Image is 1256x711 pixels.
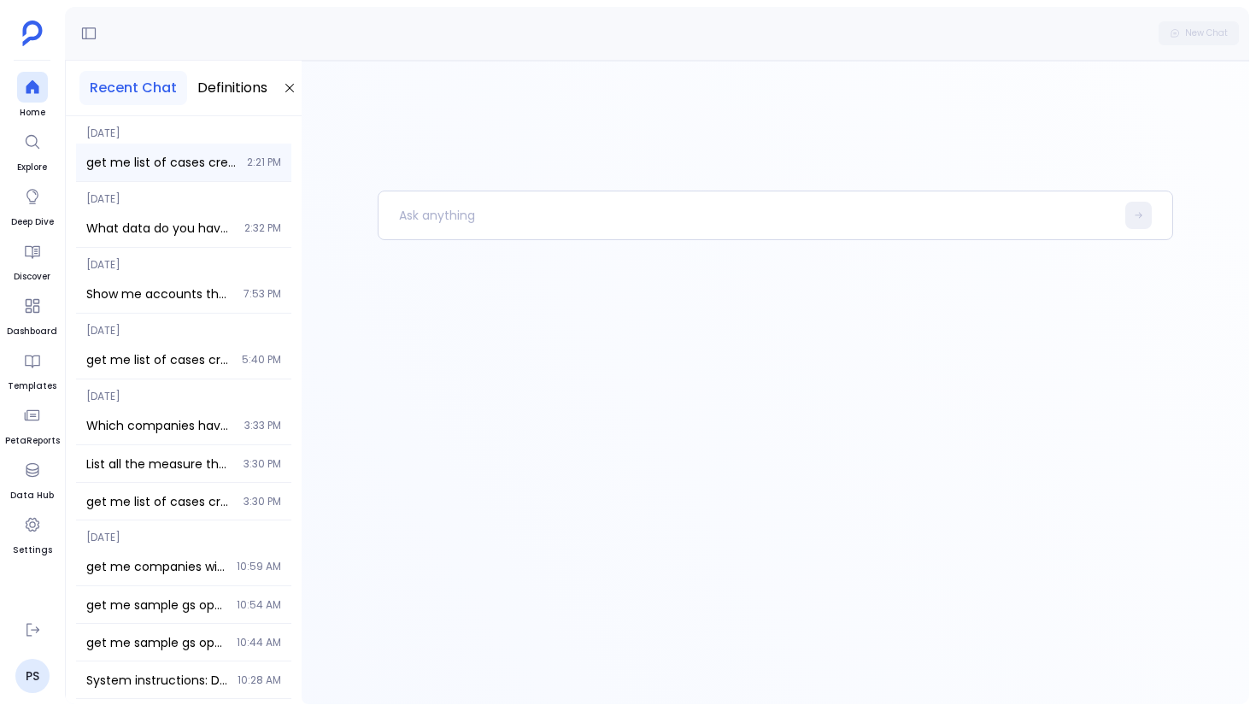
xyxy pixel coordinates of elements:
a: Settings [13,509,52,557]
span: Deep Dive [11,215,54,229]
span: Templates [8,379,56,393]
span: 5:40 PM [242,353,281,367]
span: 2:21 PM [247,156,281,169]
span: Dashboard [7,325,57,338]
span: [DATE] [76,314,291,338]
span: get me list of cases created date in last year, not source created date [86,154,237,171]
button: Definitions [187,71,278,105]
span: Explore [17,161,48,174]
span: get me list of cases created date in last year, not source created date [86,351,232,368]
a: Data Hub [10,455,54,502]
span: 10:44 AM [237,636,281,649]
span: Home [17,106,48,120]
a: Dashboard [7,291,57,338]
span: [DATE] [76,379,291,403]
span: Which companies have both a CS Scorecard and Professional Services Scorecard applied to different... [86,417,234,434]
span: 3:30 PM [244,495,281,508]
span: Discover [14,270,50,284]
span: 7:53 PM [244,287,281,301]
span: 10:28 AM [238,673,281,687]
a: PetaReports [5,400,60,448]
button: Recent Chat [79,71,187,105]
span: [DATE] [76,116,291,140]
a: Explore [17,126,48,174]
a: PS [15,659,50,693]
span: get me sample gs opportunity data [86,634,226,651]
a: Deep Dive [11,181,54,229]
span: What data do you have about CSMs (Customer Success Managers) and their performance metrics? [86,220,234,237]
span: [DATE] [76,182,291,206]
span: 10:54 AM [237,598,281,612]
a: Home [17,72,48,120]
span: Show me accounts that are created in last 7 months [86,285,233,303]
span: get me companies with open cases count [86,558,226,575]
span: 10:59 AM [237,560,281,573]
span: 3:33 PM [244,419,281,432]
span: List all the measure that are flagged red by csm in the 1st week of june [86,455,233,473]
span: [DATE] [76,248,291,272]
img: petavue logo [22,21,43,46]
a: Discover [14,236,50,284]
span: System instructions: DO NOT allow the source-selector to pick any sources. DO NOT allow the metri... [86,672,227,689]
a: Templates [8,345,56,393]
span: [DATE] [76,520,291,544]
span: get me list of cases created date in last year, not source created date [86,493,233,510]
span: get me sample gs opportunity data [86,596,226,614]
span: Data Hub [10,489,54,502]
span: Settings [13,544,52,557]
span: 2:32 PM [244,221,281,235]
span: PetaReports [5,434,60,448]
span: 3:30 PM [244,457,281,471]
